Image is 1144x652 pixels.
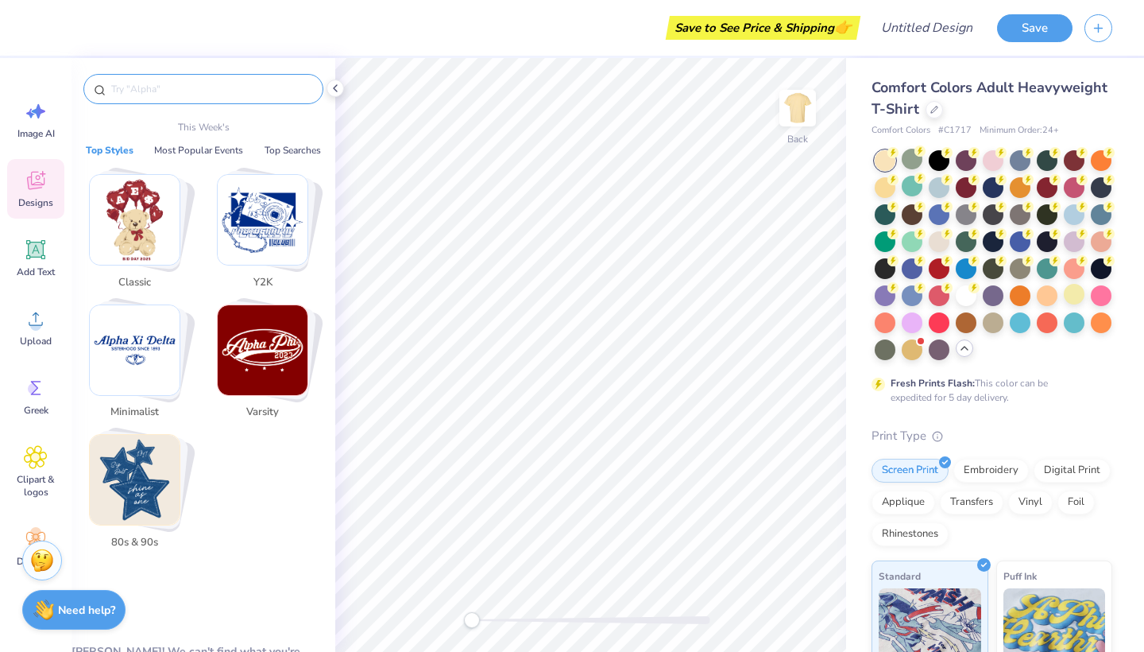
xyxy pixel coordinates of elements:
div: Embroidery [953,459,1029,483]
span: Add Text [17,266,55,278]
button: Most Popular Events [149,142,248,158]
button: Save [997,14,1072,42]
span: Upload [20,335,52,347]
div: Vinyl [1008,491,1053,514]
div: Accessibility label [464,612,480,628]
span: Classic [109,275,160,291]
span: 80s & 90s [109,535,160,551]
span: 👉 [834,17,852,37]
span: Y2K [237,275,288,291]
span: Clipart & logos [10,473,62,499]
img: Classic [90,175,180,265]
div: Save to See Price & Shipping [670,16,856,40]
button: Stack Card Button Classic [79,174,199,297]
strong: Need help? [58,603,115,618]
img: Back [782,92,814,124]
div: This color can be expedited for 5 day delivery. [891,376,1086,405]
input: Untitled Design [868,12,985,44]
button: Stack Card Button Minimalist [79,305,199,427]
div: Print Type [872,427,1112,445]
span: Minimalist [109,405,160,421]
button: Stack Card Button 80s & 90s [79,434,199,557]
span: Comfort Colors Adult Heavyweight T-Shirt [872,78,1107,118]
strong: Fresh Prints Flash: [891,377,975,390]
div: Transfers [940,491,1003,514]
input: Try "Alpha" [110,81,313,97]
div: Foil [1057,491,1095,514]
img: Minimalist [90,305,180,395]
img: 80s & 90s [90,435,180,525]
button: Stack Card Button Y2K [207,174,327,297]
div: Digital Print [1034,459,1111,483]
img: Varsity [218,305,307,395]
span: Varsity [237,405,288,421]
img: Y2K [218,175,307,265]
button: Stack Card Button Varsity [207,305,327,427]
span: Greek [24,404,48,417]
span: # C1717 [938,124,972,138]
span: Puff Ink [1003,568,1037,584]
span: Minimum Order: 24 + [980,124,1059,138]
span: Comfort Colors [872,124,930,138]
div: Rhinestones [872,522,949,546]
div: Applique [872,491,935,514]
p: This Week's [178,120,230,134]
span: Image AI [17,127,55,140]
span: Standard [879,568,921,584]
div: Back [787,132,808,146]
span: Decorate [17,555,55,568]
button: Top Styles [81,142,138,158]
div: Screen Print [872,459,949,483]
button: Top Searches [260,142,326,158]
span: Designs [18,196,53,209]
